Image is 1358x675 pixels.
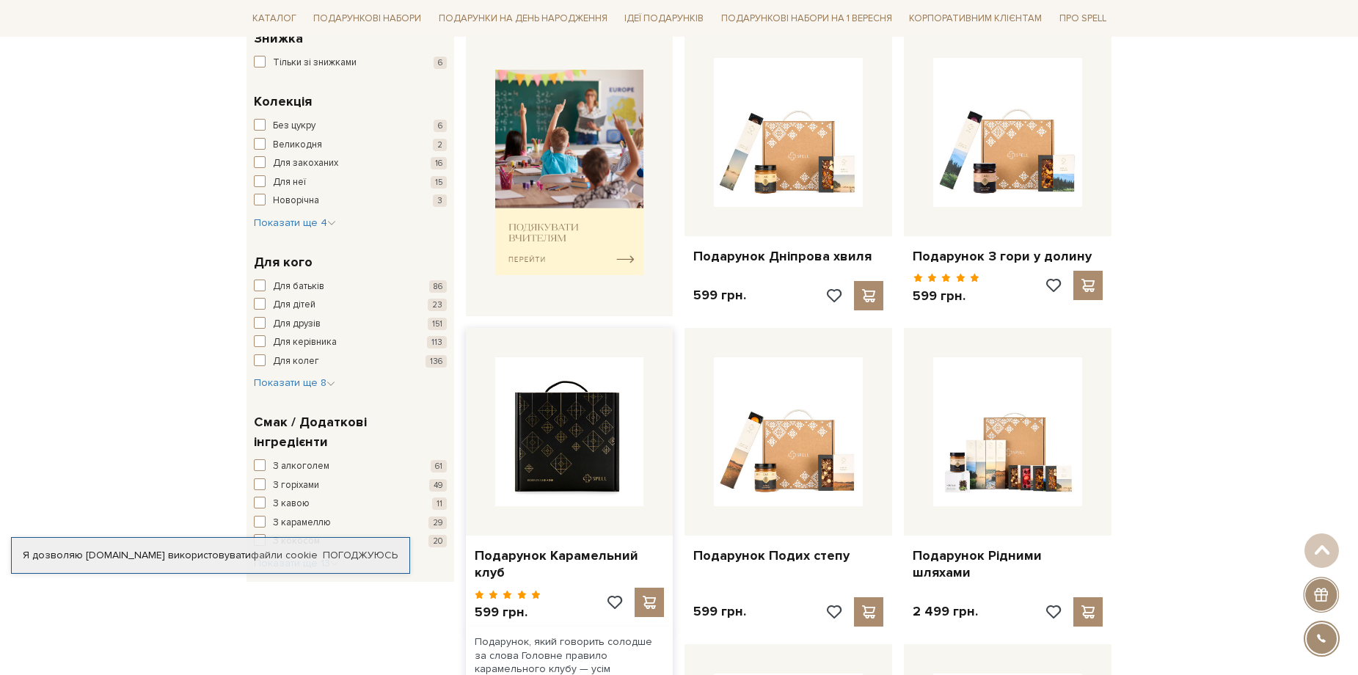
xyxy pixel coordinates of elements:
a: Подарункові набори [307,7,427,30]
a: файли cookie [251,549,318,561]
span: 61 [431,460,447,472]
a: Корпоративним клієнтам [903,6,1048,31]
span: Для неї [273,175,306,190]
span: Показати ще 4 [254,216,336,229]
p: 599 грн. [475,604,541,621]
button: Для закоханих 16 [254,156,447,171]
a: Подарунок Дніпрова хвиля [693,248,883,265]
span: З кокосом [273,534,320,549]
button: З карамеллю 29 [254,516,447,530]
span: Знижка [254,29,303,48]
span: 16 [431,157,447,169]
span: 86 [429,280,447,293]
img: Подарунок Карамельний клуб [495,357,644,506]
p: 599 грн. [693,287,746,304]
p: 599 грн. [693,603,746,620]
button: Для неї 15 [254,175,447,190]
button: З алкоголем 61 [254,459,447,474]
button: Великодня 2 [254,138,447,153]
span: 136 [426,355,447,368]
button: Для батьків 86 [254,280,447,294]
button: З кокосом 20 [254,534,447,549]
span: 20 [428,535,447,547]
button: Новорічна 3 [254,194,447,208]
a: Подарунок Рідними шляхами [913,547,1103,582]
button: Тільки зі знижками 6 [254,56,447,70]
button: З горіхами 49 [254,478,447,493]
span: Для колег [273,354,319,369]
button: Для колег 136 [254,354,447,369]
span: 151 [428,318,447,330]
span: Для дітей [273,298,315,313]
button: Для керівника 113 [254,335,447,350]
button: Без цукру 6 [254,119,447,134]
span: 49 [429,479,447,492]
button: Для дітей 23 [254,298,447,313]
span: Новорічна [273,194,319,208]
span: 11 [432,497,447,510]
span: Показати ще 8 [254,376,335,389]
span: Для закоханих [273,156,338,171]
span: Для керівника [273,335,337,350]
span: Без цукру [273,119,315,134]
span: З алкоголем [273,459,329,474]
a: Подарунки на День народження [433,7,613,30]
a: Про Spell [1054,7,1112,30]
span: 113 [427,336,447,349]
a: Погоджуюсь [323,549,398,562]
button: Показати ще 8 [254,376,335,390]
button: Для друзів 151 [254,317,447,332]
p: 2 499 грн. [913,603,978,620]
button: З кавою 11 [254,497,447,511]
span: Тільки зі знижками [273,56,357,70]
span: 2 [433,139,447,151]
span: Смак / Додаткові інгредієнти [254,412,443,452]
div: Я дозволяю [DOMAIN_NAME] використовувати [12,549,409,562]
span: 15 [431,176,447,189]
img: banner [495,70,644,276]
span: Великодня [273,138,322,153]
span: 6 [434,56,447,69]
a: Подарунок З гори у долину [913,248,1103,265]
span: З кавою [273,497,310,511]
a: Подарункові набори на 1 Вересня [715,6,898,31]
span: 6 [434,120,447,132]
a: Подарунок Карамельний клуб [475,547,665,582]
a: Подарунок Подих степу [693,547,883,564]
span: Для кого [254,252,313,272]
a: Ідеї подарунків [618,7,709,30]
span: 23 [428,299,447,311]
span: Колекція [254,92,312,112]
span: 29 [428,517,447,529]
span: Для друзів [273,317,321,332]
button: Показати ще 4 [254,216,336,230]
span: З карамеллю [273,516,331,530]
span: З горіхами [273,478,319,493]
a: Каталог [247,7,302,30]
span: 3 [433,194,447,207]
p: 599 грн. [913,288,979,304]
span: Для батьків [273,280,324,294]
